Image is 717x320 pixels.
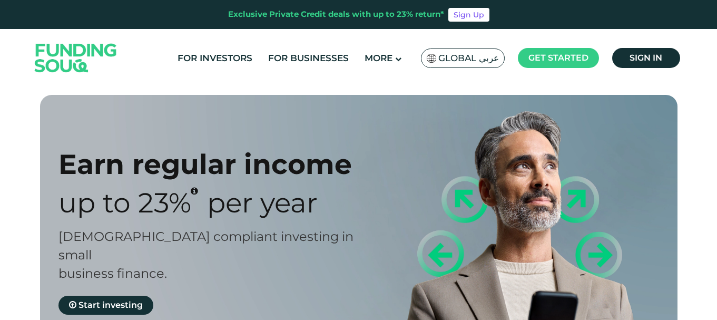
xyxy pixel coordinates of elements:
span: Start investing [78,300,143,310]
span: Global عربي [438,52,499,64]
a: For Investors [175,50,255,67]
div: Earn regular income [58,148,377,181]
span: More [365,53,392,63]
a: Sign Up [448,8,489,22]
img: Logo [24,31,127,84]
div: Exclusive Private Credit deals with up to 23% return* [228,8,444,21]
span: Get started [528,53,588,63]
a: For Businesses [266,50,351,67]
img: SA Flag [427,54,436,63]
a: Start investing [58,296,153,315]
span: [DEMOGRAPHIC_DATA] compliant investing in small business finance. [58,229,353,281]
a: Sign in [612,48,680,68]
span: Up to 23% [58,186,191,219]
span: Per Year [207,186,318,219]
span: Sign in [630,53,662,63]
i: 23% IRR (expected) ~ 15% Net yield (expected) [191,187,198,195]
